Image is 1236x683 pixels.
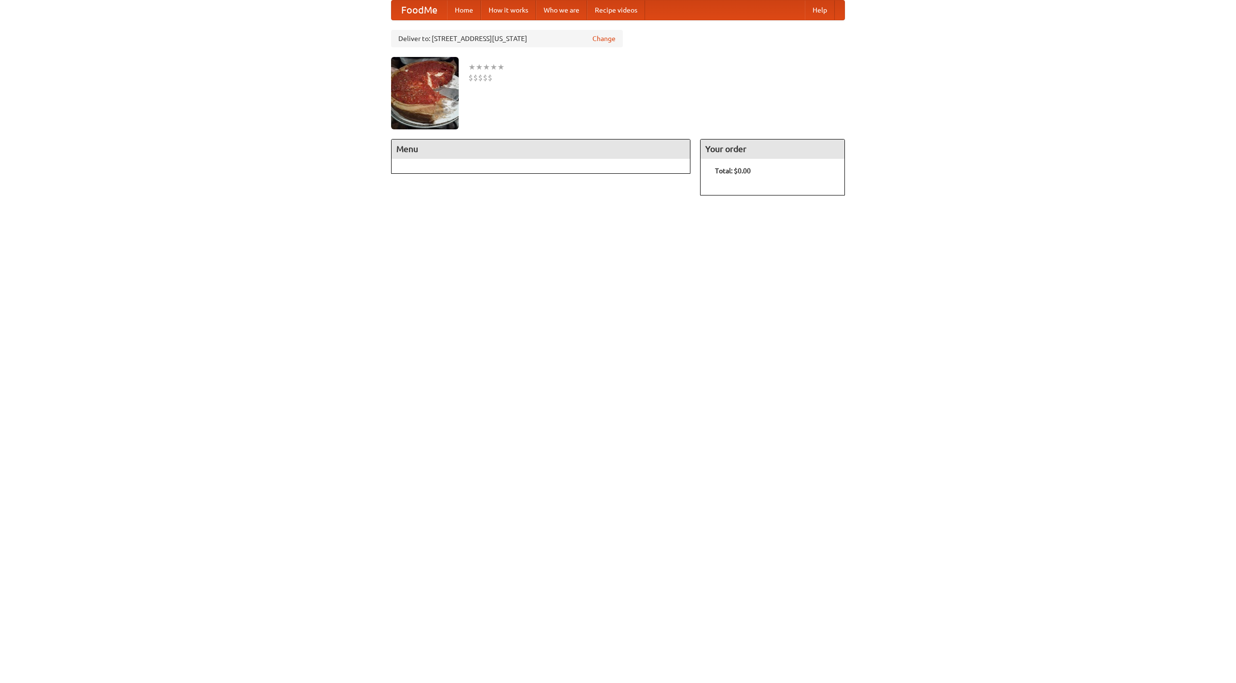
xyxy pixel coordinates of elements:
[392,139,690,159] h4: Menu
[536,0,587,20] a: Who we are
[392,0,447,20] a: FoodMe
[473,72,478,83] li: $
[490,62,497,72] li: ★
[468,62,476,72] li: ★
[468,72,473,83] li: $
[805,0,835,20] a: Help
[715,167,751,175] b: Total: $0.00
[587,0,645,20] a: Recipe videos
[391,30,623,47] div: Deliver to: [STREET_ADDRESS][US_STATE]
[481,0,536,20] a: How it works
[476,62,483,72] li: ★
[497,62,505,72] li: ★
[483,72,488,83] li: $
[701,139,844,159] h4: Your order
[488,72,492,83] li: $
[447,0,481,20] a: Home
[483,62,490,72] li: ★
[478,72,483,83] li: $
[391,57,459,129] img: angular.jpg
[592,34,616,43] a: Change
